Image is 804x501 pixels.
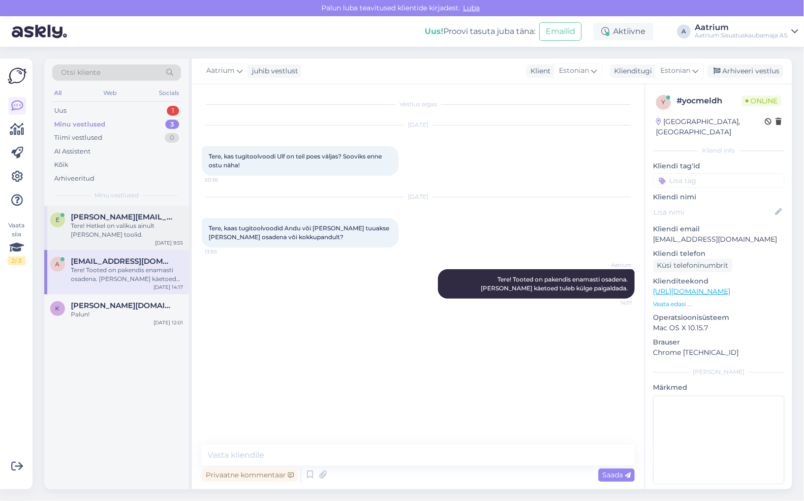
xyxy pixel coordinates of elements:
[157,87,181,99] div: Socials
[653,313,784,323] p: Operatsioonisüsteem
[653,276,784,286] p: Klienditeekond
[653,347,784,358] p: Chrome [TECHNICAL_ID]
[660,65,690,76] span: Estonian
[653,368,784,376] div: [PERSON_NAME]
[653,173,784,188] input: Lisa tag
[202,192,635,201] div: [DATE]
[209,153,383,169] span: Tere, kas tugitoolvoodi Ulf on teil poes väljas? Sooviks enne ostu näha!
[54,120,105,129] div: Minu vestlused
[71,221,183,239] div: Tere! Hetkel on valikus ainult [PERSON_NAME] toolid.
[8,256,26,265] div: 2 / 3
[71,266,183,283] div: Tere! Tooted on pakendis enamasti osadena. [PERSON_NAME] käetoed tuleb külge paigaldada.
[677,25,691,38] div: A
[205,176,242,184] span: 20:36
[205,248,242,255] span: 13:50
[202,100,635,109] div: Vestlus algas
[54,174,94,184] div: Arhiveeritud
[56,305,60,312] span: K
[155,239,183,247] div: [DATE] 9:55
[653,287,730,296] a: [URL][DOMAIN_NAME]
[595,299,632,307] span: 14:17
[8,221,26,265] div: Vaata siia
[481,276,629,292] span: Tere! Tooted on pakendis enamasti osadena. [PERSON_NAME] käetoed tuleb külge paigaldada.
[695,24,787,31] div: Aatrium
[653,259,732,272] div: Küsi telefoninumbrit
[425,26,535,37] div: Proovi tasuta juba täna:
[52,87,63,99] div: All
[154,319,183,326] div: [DATE] 12:01
[653,207,773,218] input: Lisa nimi
[593,23,653,40] div: Aktiivne
[602,470,631,479] span: Saada
[71,301,173,310] span: Katryna.st@gmail.com
[202,121,635,129] div: [DATE]
[661,98,665,106] span: y
[425,27,443,36] b: Uus!
[54,147,91,157] div: AI Assistent
[460,3,483,12] span: Luba
[209,224,391,241] span: Tere, kaas tugitoolvoodid Andu või [PERSON_NAME] tuuakse [PERSON_NAME] osadena või kokkupandult?
[202,469,298,482] div: Privaatne kommentaar
[102,87,119,99] div: Web
[526,66,551,76] div: Klient
[154,283,183,291] div: [DATE] 14:17
[653,249,784,259] p: Kliendi telefon
[708,64,783,78] div: Arhiveeri vestlus
[71,257,173,266] span: arahbd@gmail.com
[94,191,139,200] span: Minu vestlused
[54,160,68,170] div: Kõik
[653,161,784,171] p: Kliendi tag'id
[610,66,652,76] div: Klienditugi
[653,234,784,245] p: [EMAIL_ADDRESS][DOMAIN_NAME]
[653,300,784,309] p: Vaata edasi ...
[539,22,582,41] button: Emailid
[653,192,784,202] p: Kliendi nimi
[61,67,100,78] span: Otsi kliente
[653,382,784,393] p: Märkmed
[167,106,179,116] div: 1
[559,65,589,76] span: Estonian
[56,216,60,223] span: e
[8,66,27,85] img: Askly Logo
[695,31,787,39] div: Aatrium Sisustuskaubamaja AS
[248,66,298,76] div: juhib vestlust
[71,310,183,319] div: Palun!
[165,133,179,143] div: 0
[54,133,102,143] div: Tiimi vestlused
[56,260,60,268] span: a
[653,323,784,333] p: Mac OS X 10.15.7
[653,146,784,155] div: Kliendi info
[677,95,742,107] div: # yocmeldh
[595,261,632,269] span: Aatrium
[54,106,66,116] div: Uus
[653,337,784,347] p: Brauser
[165,120,179,129] div: 3
[695,24,798,39] a: AatriumAatrium Sisustuskaubamaja AS
[653,224,784,234] p: Kliendi email
[71,213,173,221] span: erich@revonia.ee
[656,117,765,137] div: [GEOGRAPHIC_DATA], [GEOGRAPHIC_DATA]
[742,95,781,106] span: Online
[206,65,235,76] span: Aatrium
